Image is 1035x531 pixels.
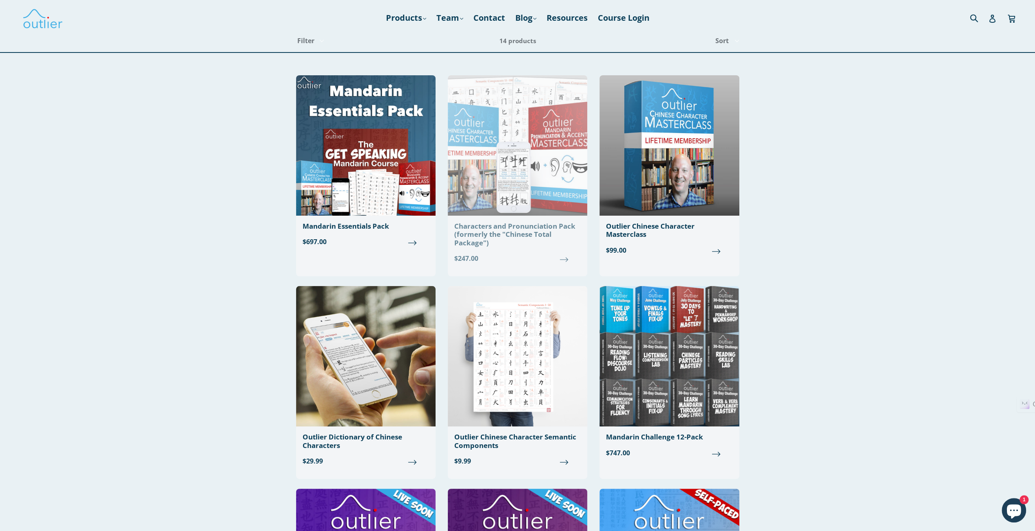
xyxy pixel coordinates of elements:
[432,11,467,25] a: Team
[303,433,429,450] div: Outlier Dictionary of Chinese Characters
[448,286,587,472] a: Outlier Chinese Character Semantic Components $9.99
[543,11,592,25] a: Resources
[511,11,540,25] a: Blog
[594,11,654,25] a: Course Login
[448,286,587,426] img: Outlier Chinese Character Semantic Components
[382,11,430,25] a: Products
[296,75,436,253] a: Mandarin Essentials Pack $697.00
[454,222,581,247] div: Characters and Pronunciation Pack (formerly the "Chinese Total Package")
[599,286,739,426] img: Mandarin Challenge 12-Pack
[469,11,509,25] a: Contact
[606,433,732,441] div: Mandarin Challenge 12-Pack
[303,222,429,230] div: Mandarin Essentials Pack
[606,448,732,458] span: $747.00
[606,245,732,255] span: $99.00
[296,286,436,426] img: Outlier Dictionary of Chinese Characters Outlier Linguistics
[599,286,739,464] a: Mandarin Challenge 12-Pack $747.00
[448,75,587,270] a: Characters and Pronunciation Pack (formerly the "Chinese Total Package") $247.00
[454,433,581,450] div: Outlier Chinese Character Semantic Components
[968,9,990,26] input: Search
[599,75,739,216] img: Outlier Chinese Character Masterclass Outlier Linguistics
[303,456,429,466] span: $29.99
[454,456,581,466] span: $9.99
[454,253,581,263] span: $247.00
[999,498,1028,524] inbox-online-store-chat: Shopify online store chat
[296,75,436,216] img: Mandarin Essentials Pack
[296,286,436,472] a: Outlier Dictionary of Chinese Characters $29.99
[303,237,429,247] span: $697.00
[499,37,536,45] span: 14 products
[599,75,739,262] a: Outlier Chinese Character Masterclass $99.00
[22,6,63,30] img: Outlier Linguistics
[606,222,732,239] div: Outlier Chinese Character Masterclass
[448,75,587,216] img: Chinese Total Package Outlier Linguistics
